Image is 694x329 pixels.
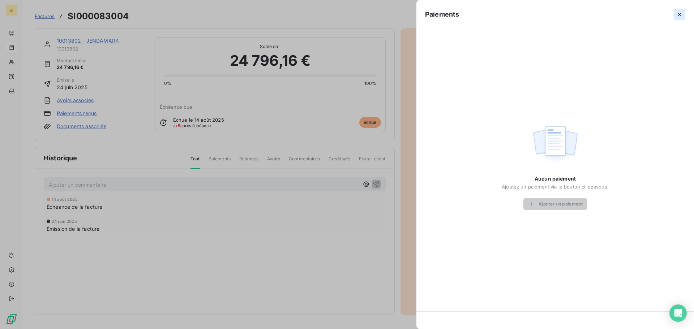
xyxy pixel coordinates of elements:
span: Aucun paiement [535,175,576,182]
span: Ajoutez un paiement via le bouton ci-dessous. [502,184,609,190]
div: Open Intercom Messenger [669,304,687,322]
h5: Paiements [425,9,459,20]
img: empty state [532,122,578,167]
button: Ajouter un paiement [523,198,587,210]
